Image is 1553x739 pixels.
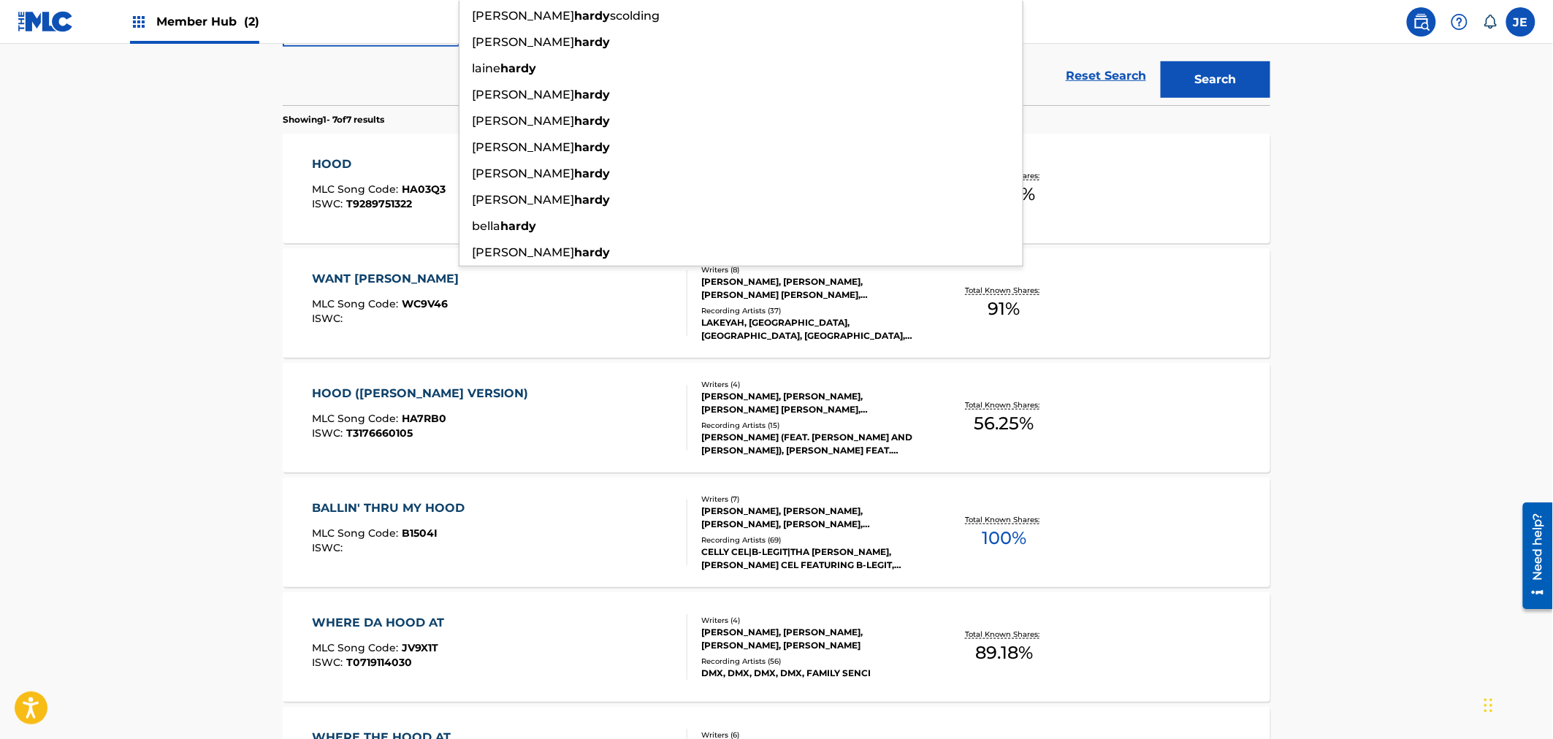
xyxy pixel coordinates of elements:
[347,197,413,210] span: T9289751322
[313,412,402,425] span: MLC Song Code :
[1480,669,1553,739] iframe: Chat Widget
[701,626,922,652] div: [PERSON_NAME], [PERSON_NAME], [PERSON_NAME], [PERSON_NAME]
[701,656,922,667] div: Recording Artists ( 56 )
[574,166,610,180] strong: hardy
[313,656,347,669] span: ISWC :
[402,527,438,540] span: B1504I
[610,9,660,23] span: scolding
[472,140,574,154] span: [PERSON_NAME]
[313,270,467,288] div: WANT [PERSON_NAME]
[1161,61,1270,98] button: Search
[472,193,574,207] span: [PERSON_NAME]
[574,140,610,154] strong: hardy
[283,248,1270,358] a: WANT [PERSON_NAME]MLC Song Code:WC9V46ISWC:Writers (8)[PERSON_NAME], [PERSON_NAME], [PERSON_NAME]...
[402,412,447,425] span: HA7RB0
[313,312,347,325] span: ISWC :
[18,11,74,32] img: MLC Logo
[1058,60,1153,92] a: Reset Search
[965,399,1043,410] p: Total Known Shares:
[574,114,610,128] strong: hardy
[313,499,473,517] div: BALLIN' THRU MY HOOD
[574,9,610,23] strong: hardy
[1483,15,1497,29] div: Notifications
[965,285,1043,296] p: Total Known Shares:
[402,183,446,196] span: HA03Q3
[701,505,922,531] div: [PERSON_NAME], [PERSON_NAME], [PERSON_NAME], [PERSON_NAME], [PERSON_NAME], [PERSON_NAME], [PERSON...
[574,88,610,102] strong: hardy
[313,183,402,196] span: MLC Song Code :
[156,13,259,30] span: Member Hub
[701,305,922,316] div: Recording Artists ( 37 )
[701,431,922,457] div: [PERSON_NAME] (FEAT. [PERSON_NAME] AND [PERSON_NAME]), [PERSON_NAME] FEAT. [PERSON_NAME] & [PERSO...
[500,219,536,233] strong: hardy
[701,615,922,626] div: Writers ( 4 )
[313,541,347,554] span: ISWC :
[472,166,574,180] span: [PERSON_NAME]
[472,35,574,49] span: [PERSON_NAME]
[574,193,610,207] strong: hardy
[701,275,922,302] div: [PERSON_NAME], [PERSON_NAME], [PERSON_NAME] [PERSON_NAME], [PERSON_NAME], AYJANTE [PERSON_NAME], ...
[701,667,922,680] div: DMX, DMX, DMX, DMX, FAMILY SENCI
[701,494,922,505] div: Writers ( 7 )
[1407,7,1436,37] a: Public Search
[965,514,1043,525] p: Total Known Shares:
[472,245,574,259] span: [PERSON_NAME]
[313,156,446,173] div: HOOD
[472,88,574,102] span: [PERSON_NAME]
[472,9,574,23] span: [PERSON_NAME]
[472,61,500,75] span: laine
[574,35,610,49] strong: hardy
[975,640,1033,666] span: 89.18 %
[1451,13,1468,31] img: help
[283,134,1270,243] a: HOODMLC Song Code:HA03Q3ISWC:T9289751322Writers (3)[PERSON_NAME], [PERSON_NAME] [PERSON_NAME], [P...
[701,545,922,572] div: CELLY CEL|B-LEGIT|THA [PERSON_NAME], [PERSON_NAME] CEL FEATURING B-LEGIT, [PERSON_NAME] CEL, CELL...
[500,61,536,75] strong: hardy
[701,379,922,390] div: Writers ( 4 )
[283,478,1270,587] a: BALLIN' THRU MY HOODMLC Song Code:B1504IISWC:Writers (7)[PERSON_NAME], [PERSON_NAME], [PERSON_NAM...
[313,641,402,654] span: MLC Song Code :
[1484,684,1493,727] div: Drag
[974,410,1034,437] span: 56.25 %
[283,113,384,126] p: Showing 1 - 7 of 7 results
[402,297,449,310] span: WC9V46
[574,245,610,259] strong: hardy
[1506,7,1535,37] div: User Menu
[1413,13,1430,31] img: search
[472,219,500,233] span: bella
[701,535,922,545] div: Recording Artists ( 69 )
[313,426,347,440] span: ISWC :
[347,656,413,669] span: T0719114030
[982,525,1026,551] span: 100 %
[701,390,922,416] div: [PERSON_NAME], [PERSON_NAME], [PERSON_NAME] [PERSON_NAME], [PERSON_NAME]
[313,614,452,632] div: WHERE DA HOOD AT
[701,420,922,431] div: Recording Artists ( 15 )
[347,426,413,440] span: T3176660105
[701,264,922,275] div: Writers ( 8 )
[313,197,347,210] span: ISWC :
[313,297,402,310] span: MLC Song Code :
[130,13,148,31] img: Top Rightsholders
[313,527,402,540] span: MLC Song Code :
[244,15,259,28] span: (2)
[701,316,922,342] div: LAKEYAH, [GEOGRAPHIC_DATA], [GEOGRAPHIC_DATA], [GEOGRAPHIC_DATA], [GEOGRAPHIC_DATA]
[988,296,1020,322] span: 91 %
[283,363,1270,472] a: HOOD ([PERSON_NAME] VERSION)MLC Song Code:HA7RB0ISWC:T3176660105Writers (4)[PERSON_NAME], [PERSON...
[472,114,574,128] span: [PERSON_NAME]
[283,592,1270,702] a: WHERE DA HOOD ATMLC Song Code:JV9X1TISWC:T0719114030Writers (4)[PERSON_NAME], [PERSON_NAME], [PER...
[402,641,439,654] span: JV9X1T
[965,629,1043,640] p: Total Known Shares:
[1512,497,1553,614] iframe: Resource Center
[1445,7,1474,37] div: Help
[313,385,536,402] div: HOOD ([PERSON_NAME] VERSION)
